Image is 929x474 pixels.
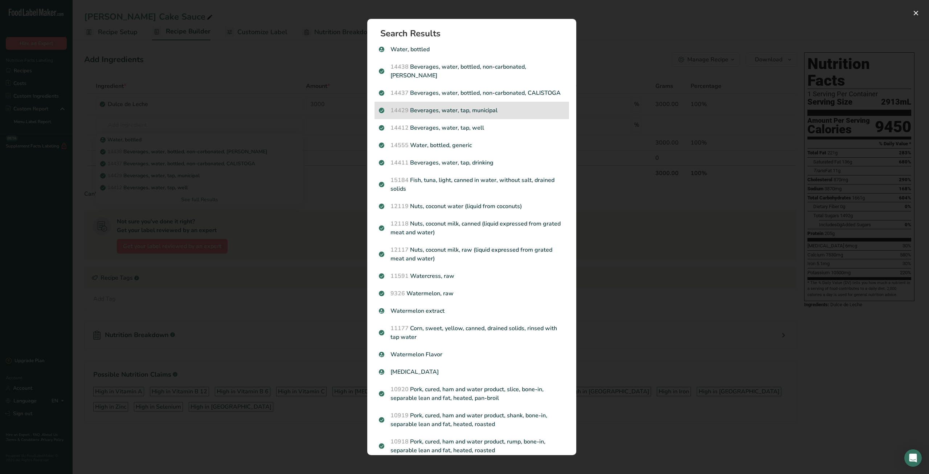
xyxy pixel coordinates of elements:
p: Watermelon Flavor [379,350,565,359]
span: 15184 [390,176,409,184]
p: Nuts, coconut milk, canned (liquid expressed from grated meat and water) [379,219,565,237]
p: Nuts, coconut milk, raw (liquid expressed from grated meat and water) [379,246,565,263]
p: Fish, tuna, light, canned in water, without salt, drained solids [379,176,565,193]
span: 11177 [390,324,409,332]
p: Beverages, water, tap, municipal [379,106,565,115]
span: 14555 [390,141,409,149]
span: 12119 [390,202,409,210]
div: Open Intercom Messenger [904,449,922,467]
p: Pork, cured, ham and water product, shank, bone-in, separable lean and fat, heated, roasted [379,411,565,429]
p: Corn, sweet, yellow, canned, drained solids, rinsed with tap water [379,324,565,341]
p: Beverages, water, tap, well [379,123,565,132]
p: Beverages, water, bottled, non-carbonated, [PERSON_NAME] [379,62,565,80]
h1: Search Results [380,29,569,38]
p: Watermelon extract [379,307,565,315]
p: Nuts, coconut water (liquid from coconuts) [379,202,565,211]
p: Watercress, raw [379,272,565,280]
p: Water, bottled, generic [379,141,565,150]
span: 10919 [390,412,409,420]
span: 9326 [390,289,405,297]
span: 12117 [390,246,409,254]
span: 14429 [390,106,409,114]
p: [MEDICAL_DATA] [379,368,565,376]
p: Pork, cured, ham and water product, slice, bone-in, separable lean and fat, heated, pan-broil [379,385,565,402]
span: 14412 [390,124,409,132]
p: Pork, cured, ham and water product, rump, bone-in, separable lean and fat, heated, roasted [379,437,565,455]
span: 10918 [390,438,409,446]
p: Watermelon, raw [379,289,565,298]
span: 11591 [390,272,409,280]
p: Water, bottled [379,45,565,54]
span: 14438 [390,63,409,71]
span: 14411 [390,159,409,167]
span: 10920 [390,385,409,393]
p: Beverages, water, tap, drinking [379,158,565,167]
p: Beverages, water, bottled, non-carbonated, CALISTOGA [379,89,565,97]
span: 12118 [390,220,409,228]
span: 14437 [390,89,409,97]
